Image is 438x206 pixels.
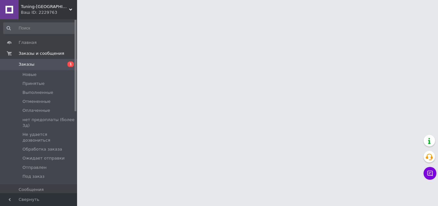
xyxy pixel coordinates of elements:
span: Главная [19,40,37,45]
button: Чат с покупателем [424,167,436,180]
span: Заказы и сообщения [19,51,64,56]
span: Tuning-Ukraine - интернет магазин для тюнинга автомобилей [21,4,69,10]
span: нет предоплаты (более 3д) [22,117,75,128]
div: Ваш ID: 2229763 [21,10,77,15]
span: Обработка заказа [22,146,62,152]
span: Заказы [19,62,34,67]
span: 1 [67,62,74,67]
span: Отправлен [22,165,47,170]
input: Поиск [3,22,76,34]
span: Сообщения [19,187,44,193]
span: Не удается дозвониться [22,132,75,143]
span: Новые [22,72,37,78]
span: Отмененные [22,99,50,104]
span: Под заказ [22,174,44,179]
span: Ожидает отправки [22,155,65,161]
span: Выполненные [22,90,53,95]
span: Оплаченные [22,108,50,113]
span: Принятые [22,81,45,87]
